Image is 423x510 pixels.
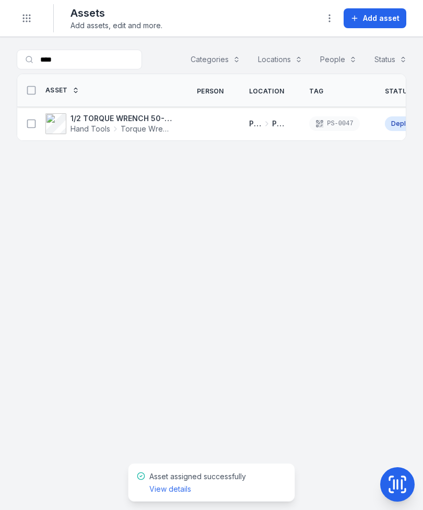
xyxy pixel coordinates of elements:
span: Person [197,87,224,96]
span: Hand Tools [70,124,110,134]
span: Tag [309,87,323,96]
span: Status [385,87,412,96]
strong: 1/2 TORQUE WRENCH 50-250 ft/lbs 1776 [70,113,172,124]
button: Status [368,50,414,69]
a: 1/2 TORQUE WRENCH 50-250 ft/lbs 1776Hand ToolsTorque Wrench [45,113,172,134]
a: View details [149,484,191,494]
span: Add assets, edit and more. [70,20,162,31]
a: Picton Workshops & BaysPicton - [GEOGRAPHIC_DATA] [249,118,284,129]
a: Asset [45,86,79,94]
button: Toggle navigation [17,8,37,28]
button: Categories [184,50,247,69]
button: People [313,50,363,69]
span: Torque Wrench [121,124,172,134]
span: Asset assigned successfully [149,472,246,493]
h2: Assets [70,6,162,20]
span: Location [249,87,284,96]
span: Add asset [363,13,399,23]
div: PS-0047 [309,116,359,131]
button: Add asset [344,8,406,28]
button: Locations [251,50,309,69]
span: Picton Workshops & Bays [249,118,262,129]
span: Asset [45,86,68,94]
span: Picton - [GEOGRAPHIC_DATA] [272,118,285,129]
